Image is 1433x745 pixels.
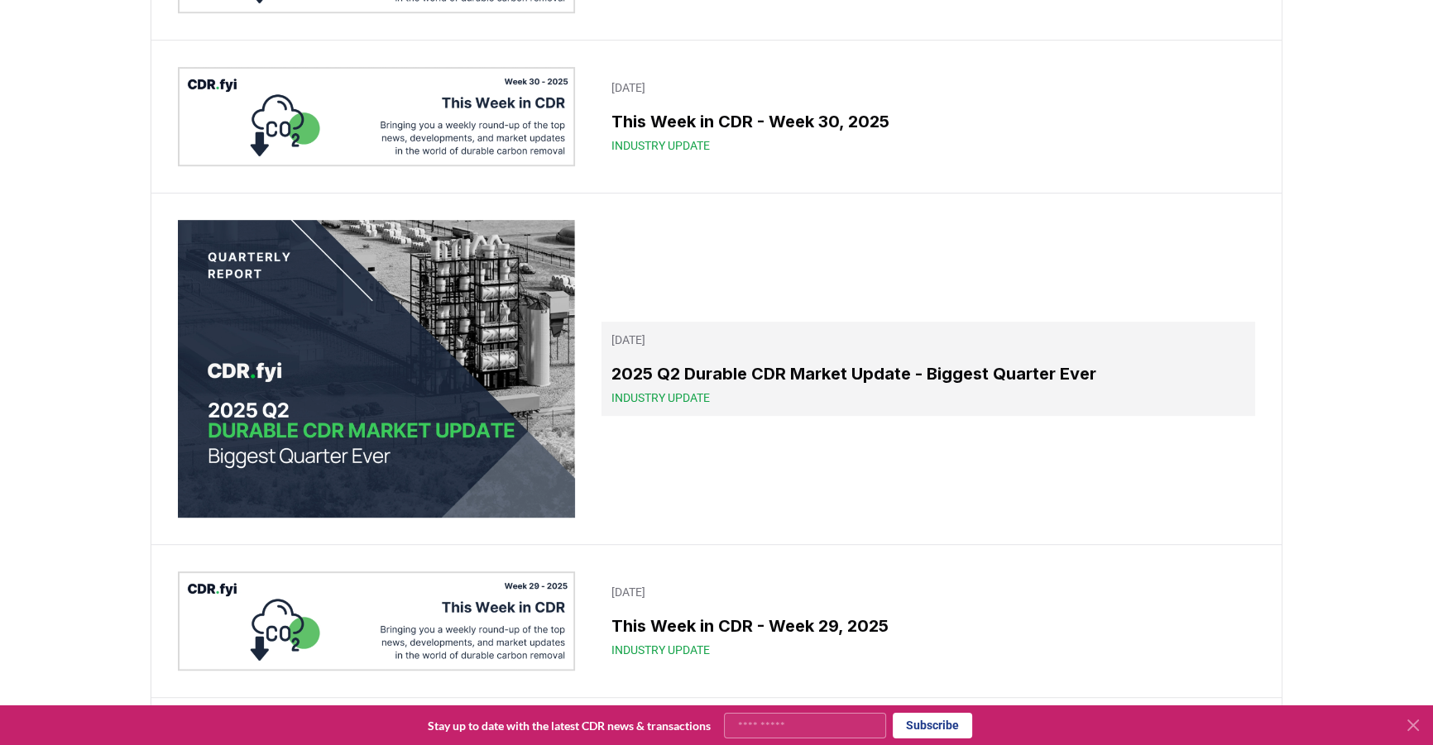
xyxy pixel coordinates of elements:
a: [DATE]This Week in CDR - Week 29, 2025Industry Update [601,574,1255,668]
h3: 2025 Q2 Durable CDR Market Update - Biggest Quarter Ever [611,361,1245,386]
span: Industry Update [611,137,710,154]
p: [DATE] [611,79,1245,96]
img: This Week in CDR - Week 30, 2025 blog post image [178,67,575,166]
p: [DATE] [611,584,1245,600]
span: Industry Update [611,642,710,658]
span: Industry Update [611,389,710,406]
img: This Week in CDR - Week 29, 2025 blog post image [178,571,575,671]
h3: This Week in CDR - Week 29, 2025 [611,614,1245,638]
a: [DATE]2025 Q2 Durable CDR Market Update - Biggest Quarter EverIndustry Update [601,322,1255,416]
p: [DATE] [611,332,1245,348]
a: [DATE]This Week in CDR - Week 30, 2025Industry Update [601,69,1255,164]
h3: This Week in CDR - Week 30, 2025 [611,109,1245,134]
img: 2025 Q2 Durable CDR Market Update - Biggest Quarter Ever blog post image [178,220,575,518]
